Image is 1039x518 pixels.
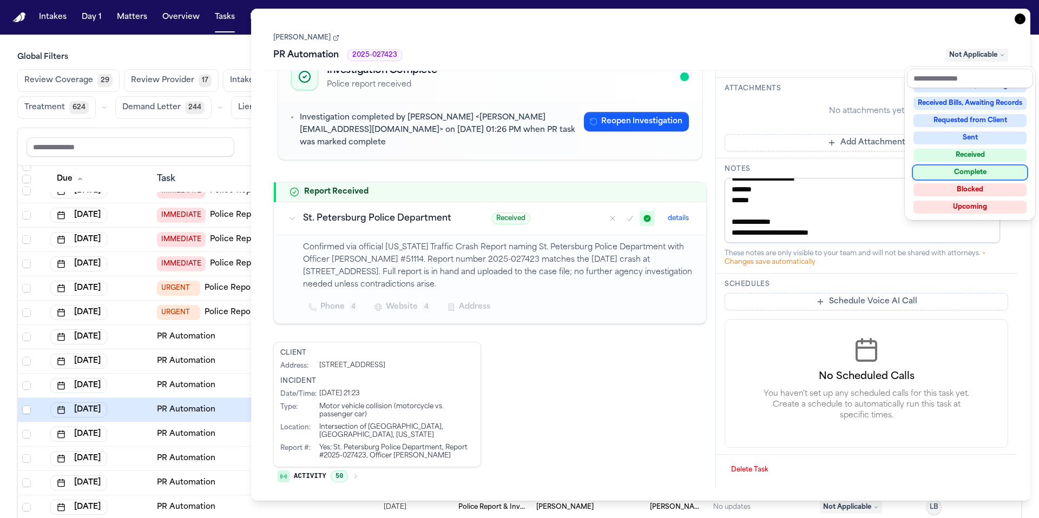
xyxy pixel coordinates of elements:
span: Review Coverage [24,75,93,86]
button: Treatment624 [17,96,96,119]
a: PR Automation [157,404,215,415]
div: Upcoming [913,201,1027,214]
span: Not Applicable [946,49,1008,62]
a: Home [13,12,26,23]
span: 8/14/2025, 10:48:15 AM [384,500,406,515]
span: Select row [22,357,31,366]
span: 624 [69,101,89,114]
h3: Global Filters [17,52,1022,63]
button: [DATE] [50,354,107,369]
button: [DATE] [50,378,107,393]
div: Received Bills, Awaiting Records [913,97,1027,110]
button: Review Coverage29 [17,69,120,92]
button: Tasks [211,8,239,27]
span: Review Provider [131,75,194,86]
button: Liens296 [231,96,289,119]
span: Select row [22,430,31,439]
button: [DATE] [50,475,107,490]
img: Finch Logo [13,12,26,23]
button: Demand Letter244 [115,96,212,119]
button: Intake1003 [223,69,287,92]
button: Day 1 [77,8,106,27]
button: Intakes [35,8,71,27]
div: Complete [913,166,1027,179]
span: LB [930,503,938,512]
span: 244 [185,101,205,114]
span: Select row [22,381,31,390]
span: 29 [97,74,113,87]
button: Overview [158,8,204,27]
span: Select row [22,454,31,463]
button: [DATE] [50,402,107,417]
button: [DATE] [50,427,107,442]
div: Requested from Client [913,114,1027,127]
span: Select row [22,406,31,414]
span: Not Applicable [820,501,882,514]
a: PR Automation [157,502,215,513]
span: Intake [230,75,254,86]
span: Police Report & Investigation [458,503,528,512]
button: [DATE] [50,451,107,466]
button: The Flock [282,8,329,27]
span: Morgan Law Group [650,503,705,512]
a: PR Automation [157,477,215,488]
button: Matters [113,8,152,27]
span: Treatment [24,102,65,113]
span: Jennifer Gaydos [536,503,594,512]
span: Demand Letter [122,102,181,113]
span: Select row [22,479,31,487]
div: Blocked [913,183,1027,196]
button: [DATE] [50,500,107,515]
div: No updates [713,503,751,512]
button: LB [926,500,942,515]
button: Firms [246,8,276,27]
a: PR Automation [157,380,215,391]
div: Received [913,149,1027,162]
span: 17 [199,74,212,87]
span: Select row [22,503,31,512]
a: PR Automation [157,356,215,367]
div: Sent [913,131,1027,144]
button: Review Provider17 [124,69,219,92]
a: PR Automation [157,453,215,464]
span: Liens [238,102,258,113]
a: PR Automation [157,429,215,440]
